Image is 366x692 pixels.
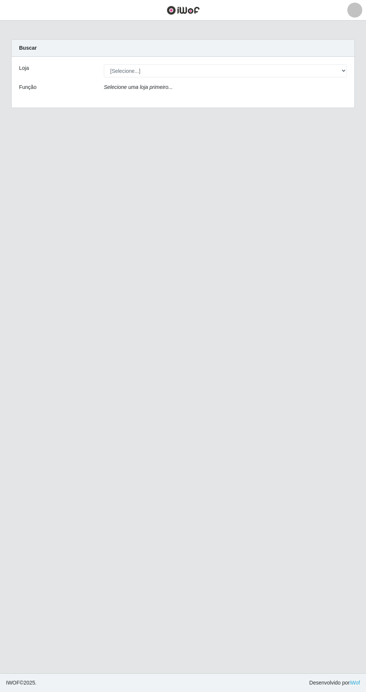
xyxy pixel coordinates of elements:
strong: Buscar [19,45,37,51]
label: Função [19,83,37,91]
label: Loja [19,64,29,72]
span: Desenvolvido por [309,679,360,687]
span: IWOF [6,680,20,686]
a: iWof [350,680,360,686]
img: CoreUI Logo [167,6,200,15]
i: Selecione uma loja primeiro... [104,84,173,90]
span: © 2025 . [6,679,37,687]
